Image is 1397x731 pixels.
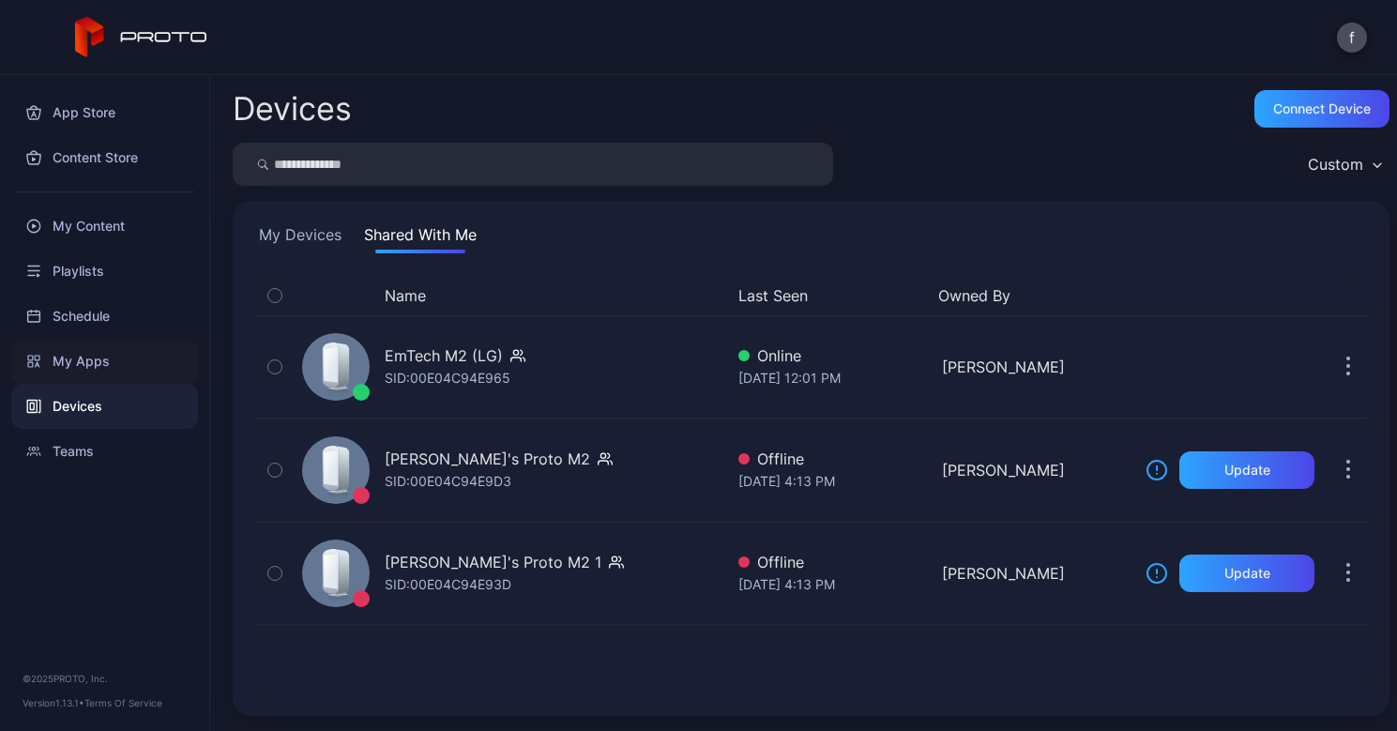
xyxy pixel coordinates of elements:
[1254,90,1389,128] button: Connect device
[1329,284,1367,307] div: Options
[942,562,1131,585] div: [PERSON_NAME]
[11,339,198,384] a: My Apps
[11,249,198,294] a: Playlists
[11,135,198,180] a: Content Store
[233,92,352,126] h2: Devices
[738,284,923,307] button: Last Seen
[23,671,187,686] div: © 2025 PROTO, Inc.
[738,573,927,596] div: [DATE] 4:13 PM
[1224,463,1270,478] div: Update
[84,697,162,708] a: Terms Of Service
[11,294,198,339] a: Schedule
[385,367,510,389] div: SID: 00E04C94E965
[360,223,480,253] button: Shared With Me
[1224,566,1270,581] div: Update
[738,344,927,367] div: Online
[385,284,426,307] button: Name
[942,459,1131,481] div: [PERSON_NAME]
[738,470,927,493] div: [DATE] 4:13 PM
[385,551,601,573] div: [PERSON_NAME]'s Proto M2 1
[738,551,927,573] div: Offline
[23,697,84,708] span: Version 1.13.1 •
[11,384,198,429] a: Devices
[385,573,511,596] div: SID: 00E04C94E93D
[385,448,590,470] div: [PERSON_NAME]'s Proto M2
[1138,284,1307,307] div: Update Device
[385,344,503,367] div: EmTech M2 (LG)
[938,284,1123,307] button: Owned By
[1273,101,1371,116] div: Connect device
[1308,155,1363,174] div: Custom
[1179,555,1314,592] button: Update
[942,356,1131,378] div: [PERSON_NAME]
[11,429,198,474] a: Teams
[1298,143,1389,186] button: Custom
[1179,451,1314,489] button: Update
[11,90,198,135] a: App Store
[11,204,198,249] a: My Content
[255,223,345,253] button: My Devices
[738,367,927,389] div: [DATE] 12:01 PM
[1337,23,1367,53] button: f
[738,448,927,470] div: Offline
[385,470,511,493] div: SID: 00E04C94E9D3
